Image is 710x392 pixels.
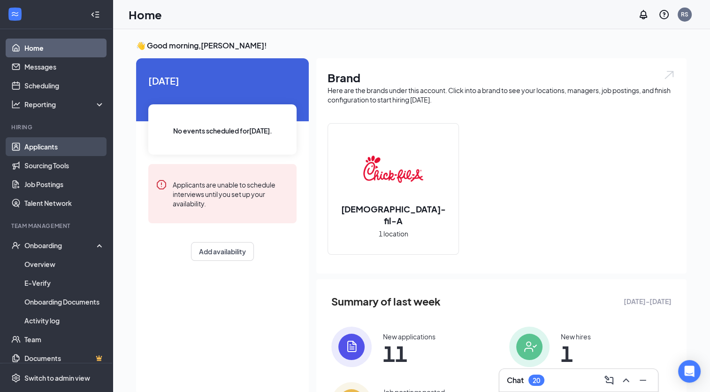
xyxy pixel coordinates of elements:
button: ChevronUp [618,373,634,388]
svg: ComposeMessage [603,375,615,386]
div: Team Management [11,222,103,230]
span: 1 location [379,228,408,239]
svg: Minimize [637,375,649,386]
div: Hiring [11,123,103,131]
a: Onboarding Documents [24,292,105,311]
h1: Brand [328,70,675,86]
div: Onboarding [24,241,97,250]
div: Open Intercom Messenger [678,360,701,383]
span: [DATE] - [DATE] [624,296,672,306]
a: Scheduling [24,76,105,95]
span: No events scheduled for [DATE] . [173,125,272,136]
a: Team [24,330,105,349]
div: Here are the brands under this account. Click into a brand to see your locations, managers, job p... [328,86,675,104]
svg: Notifications [638,9,649,20]
div: Applicants are unable to schedule interviews until you set up your availability. [173,179,289,208]
span: 1 [561,345,591,362]
h3: Chat [507,375,524,385]
div: 20 [533,376,540,384]
h1: Home [129,7,162,23]
a: Job Postings [24,175,105,194]
h3: 👋 Good morning, [PERSON_NAME] ! [136,40,687,51]
img: Chick-fil-A [363,139,423,199]
div: Switch to admin view [24,373,90,383]
svg: QuestionInfo [658,9,670,20]
svg: WorkstreamLogo [10,9,20,19]
a: Sourcing Tools [24,156,105,175]
img: icon [331,327,372,367]
button: Minimize [635,373,650,388]
button: Add availability [191,242,254,261]
img: open.6027fd2a22e1237b5b06.svg [663,70,675,80]
a: Talent Network [24,194,105,212]
div: Reporting [24,100,105,109]
a: Applicants [24,137,105,156]
div: RS [681,10,688,18]
h2: [DEMOGRAPHIC_DATA]-fil-A [328,203,458,227]
a: Activity log [24,311,105,330]
a: Overview [24,255,105,274]
div: New applications [383,332,435,341]
svg: UserCheck [11,241,21,250]
svg: Collapse [91,10,100,19]
svg: Settings [11,373,21,383]
svg: Analysis [11,100,21,109]
span: Summary of last week [331,293,441,310]
button: ComposeMessage [602,373,617,388]
svg: Error [156,179,167,190]
a: Messages [24,57,105,76]
div: New hires [561,332,591,341]
span: [DATE] [148,73,297,88]
a: Home [24,39,105,57]
img: icon [509,327,550,367]
svg: ChevronUp [620,375,632,386]
a: DocumentsCrown [24,349,105,368]
span: 11 [383,345,435,362]
a: E-Verify [24,274,105,292]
